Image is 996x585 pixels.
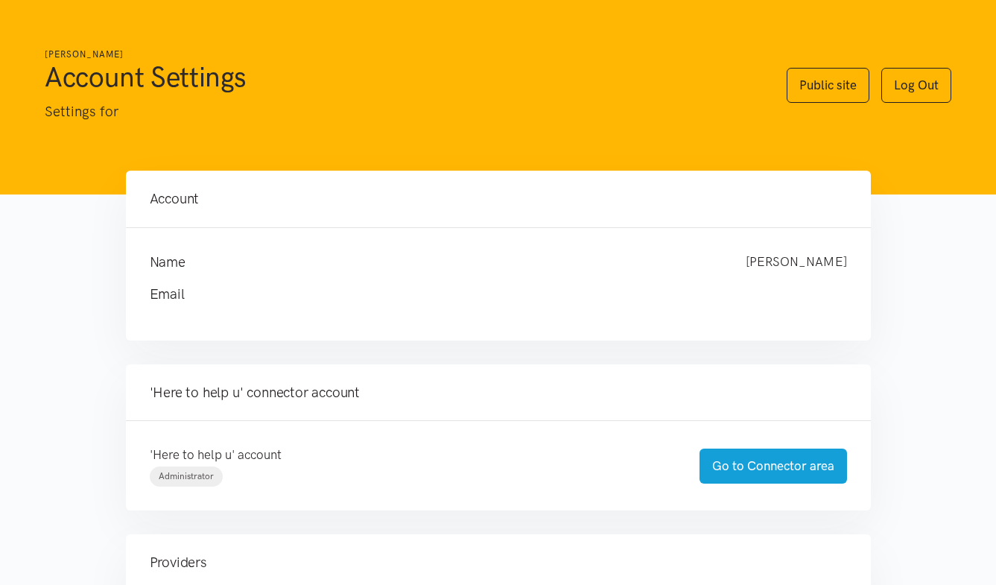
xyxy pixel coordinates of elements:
[45,101,757,123] p: Settings for
[700,449,847,484] a: Go to Connector area
[150,382,847,403] h4: 'Here to help u' connector account
[150,284,817,305] h4: Email
[150,189,847,209] h4: Account
[159,471,214,481] span: Administrator
[787,68,869,103] a: Public site
[881,68,951,103] a: Log Out
[150,552,847,573] h4: Providers
[45,59,757,95] h1: Account Settings
[150,252,716,273] h4: Name
[731,252,862,273] div: [PERSON_NAME]
[150,445,670,465] p: 'Here to help u' account
[45,48,757,62] h6: [PERSON_NAME]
